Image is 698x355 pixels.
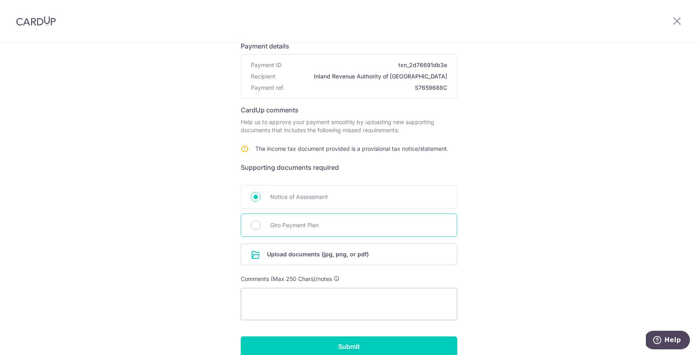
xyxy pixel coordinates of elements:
iframe: Opens a widget where you can find more information [646,331,690,351]
h6: CardUp comments [241,105,457,115]
span: The income tax document provided is a provisional tax notice/statement. [255,145,448,152]
img: CardUp [16,16,56,26]
p: Help us to approve your payment smoothly by uploading new supporting documents that includes the ... [241,118,457,134]
h6: Payment details [241,41,457,51]
span: Payment ID [251,61,282,69]
span: Recipient [251,72,275,80]
span: Notice of Assessment [270,192,447,202]
span: Payment ref. [251,84,284,92]
span: Comments (Max 250 Chars)/notes [241,275,332,282]
span: txn_2d76691db3e [285,61,447,69]
div: Upload documents (jpg, png, or pdf) [241,243,457,265]
h6: Supporting documents required [241,163,457,172]
span: Inland Revenue Authority of [GEOGRAPHIC_DATA] [279,72,447,80]
span: Giro Payment Plan [270,220,447,230]
span: S7659688C [288,84,447,92]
